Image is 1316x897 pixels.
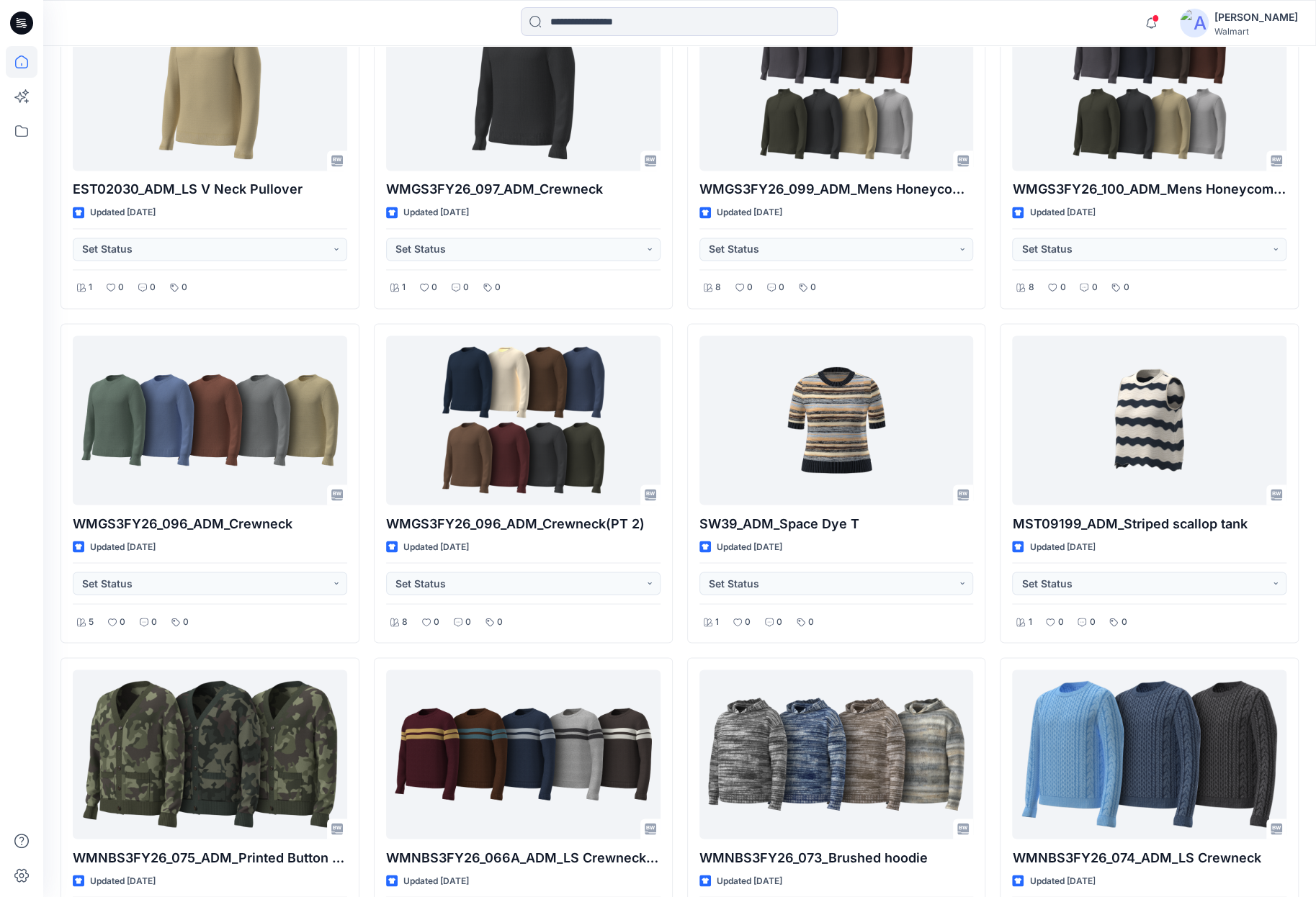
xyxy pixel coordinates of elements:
p: Updated [DATE] [403,205,469,220]
p: 8 [715,280,721,295]
p: WMGS3FY26_096_ADM_Crewneck [73,513,347,533]
p: Updated [DATE] [90,873,156,888]
a: WMGS3FY26_100_ADM_Mens Honeycomb Quarter Zip [1012,1,1286,171]
a: WMGS3FY26_096_ADM_Crewneck [73,335,347,505]
p: 0 [182,280,187,295]
p: WMNBS3FY26_073_Brushed hoodie [699,847,974,867]
p: 0 [779,280,784,295]
p: 5 [89,614,94,629]
p: WMGS3FY26_100_ADM_Mens Honeycomb Quarter Zip [1012,179,1286,199]
p: 0 [120,614,125,629]
p: 1 [1028,614,1031,629]
p: MST09199_ADM_Striped scallop tank [1012,513,1286,533]
p: WMGS3FY26_099_ADM_Mens Honeycomb Quarter Zip [699,179,974,199]
p: 0 [150,280,156,295]
p: 0 [1123,280,1129,295]
a: WMGS3FY26_099_ADM_Mens Honeycomb Quarter Zip [699,1,974,171]
a: WMNBS3FY26_075_ADM_Printed Button Down [73,670,347,839]
div: [PERSON_NAME] [1214,9,1298,26]
a: EST02030_ADM_LS V Neck Pullover [73,1,347,171]
p: 0 [1060,280,1065,295]
p: WMNBS3FY26_075_ADM_Printed Button Down [73,847,347,867]
p: 0 [1091,280,1097,295]
p: Updated [DATE] [90,205,156,220]
p: 1 [715,614,719,629]
p: Updated [DATE] [90,539,156,554]
p: 8 [1028,280,1034,295]
p: 0 [434,614,439,629]
a: SW39_ADM_Space Dye T [699,335,974,505]
p: WMNBS3FY26_074_ADM_LS Crewneck [1012,847,1286,867]
p: 0 [1057,614,1063,629]
p: Updated [DATE] [717,873,782,888]
p: Updated [DATE] [1029,539,1095,554]
p: 1 [402,280,406,295]
p: 0 [497,614,503,629]
p: 0 [495,280,501,295]
p: 0 [747,280,753,295]
div: Walmart [1214,26,1298,37]
p: 0 [810,280,816,295]
p: WMNBS3FY26_066A_ADM_LS Crewneck copy [386,847,661,867]
p: SW39_ADM_Space Dye T [699,513,974,533]
p: Updated [DATE] [717,539,782,554]
a: WMNBS3FY26_066A_ADM_LS Crewneck copy [386,670,661,839]
a: WMGS3FY26_096_ADM_Crewneck(PT 2) [386,335,661,505]
p: 0 [1089,614,1095,629]
p: 0 [776,614,782,629]
p: Updated [DATE] [1029,873,1095,888]
a: WMNBS3FY26_073_Brushed hoodie [699,670,974,839]
img: avatar [1180,9,1209,37]
p: Updated [DATE] [403,873,469,888]
p: 0 [118,280,124,295]
a: WMNBS3FY26_074_ADM_LS Crewneck [1012,670,1286,839]
p: 0 [183,614,189,629]
a: WMGS3FY26_097_ADM_Crewneck [386,1,661,171]
p: Updated [DATE] [717,205,782,220]
p: WMGS3FY26_096_ADM_Crewneck(PT 2) [386,513,661,533]
p: 0 [808,614,814,629]
p: 0 [465,614,471,629]
p: 1 [89,280,92,295]
p: Updated [DATE] [1029,205,1095,220]
p: 0 [431,280,437,295]
p: 8 [402,614,408,629]
p: 0 [463,280,469,295]
a: MST09199_ADM_Striped scallop tank [1012,335,1286,505]
p: Updated [DATE] [403,539,469,554]
p: 0 [151,614,157,629]
p: WMGS3FY26_097_ADM_Crewneck [386,179,661,199]
p: 0 [745,614,751,629]
p: 0 [1121,614,1127,629]
p: EST02030_ADM_LS V Neck Pullover [73,179,347,199]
